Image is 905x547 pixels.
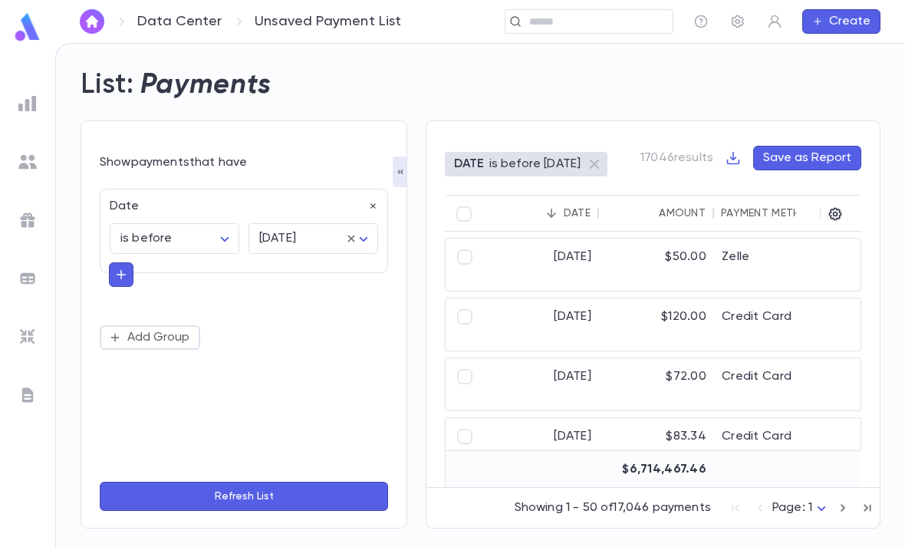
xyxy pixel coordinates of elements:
span: [DATE] [259,232,296,245]
div: $50.00 [599,239,714,291]
div: Zelle [714,239,829,291]
button: Sort [634,201,659,226]
img: batches_grey.339ca447c9d9533ef1741baa751efc33.svg [18,269,37,288]
img: imports_grey.530a8a0e642e233f2baf0ef88e8c9fcb.svg [18,328,37,346]
div: [DATE] [484,298,599,351]
div: $72.00 [599,358,714,410]
img: letters_grey.7941b92b52307dd3b8a917253454ce1c.svg [18,386,37,404]
div: Date [100,189,378,214]
div: $120.00 [599,298,714,351]
img: logo [12,12,43,42]
div: Credit Card [714,418,829,486]
h2: Payments [140,68,271,102]
div: Amount [659,207,706,219]
button: Sort [796,201,821,226]
p: Showing 1 - 50 of 17,046 payments [515,500,711,516]
span: is before [120,232,172,245]
a: Data Center [137,13,222,30]
div: DATEis before [DATE] [445,152,607,176]
div: Credit Card [714,358,829,410]
div: [DATE] [484,418,599,486]
button: Add Group [100,325,200,350]
span: Page: 1 [772,502,812,514]
button: Sort [539,201,564,226]
div: Payment Method [721,207,818,219]
button: Refresh List [100,482,388,511]
h2: List: [81,68,134,102]
div: [DATE] [248,224,378,254]
div: Show payments that have [100,155,388,170]
div: $6,714,467.46 [599,451,714,488]
p: 17046 results [640,150,713,166]
button: Save as Report [753,146,861,170]
button: Create [802,9,880,34]
img: students_grey.60c7aba0da46da39d6d829b817ac14fc.svg [18,153,37,171]
p: Unsaved Payment List [255,13,402,30]
div: Credit Card [714,298,829,351]
div: [DATE] [484,239,599,291]
img: home_white.a664292cf8c1dea59945f0da9f25487c.svg [83,15,101,28]
img: campaigns_grey.99e729a5f7ee94e3726e6486bddda8f1.svg [18,211,37,229]
p: is before [DATE] [489,157,581,172]
div: Page: 1 [772,496,831,520]
p: DATE [454,157,485,172]
div: Date [564,207,591,219]
img: reports_grey.c525e4749d1bce6a11f5fe2a8de1b229.svg [18,94,37,113]
div: is before [110,224,239,254]
div: [DATE] [484,358,599,410]
div: $83.34 [599,418,714,486]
